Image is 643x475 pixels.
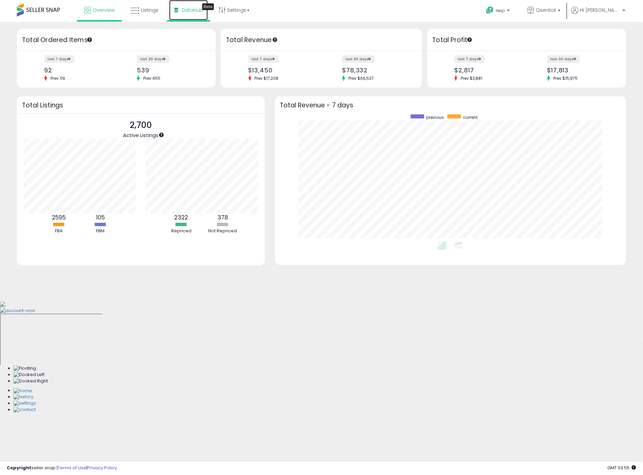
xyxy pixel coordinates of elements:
label: last 30 days [137,55,170,63]
p: 2,700 [123,119,158,132]
h3: Total Listings [22,103,260,108]
span: Prev: 455 [140,75,164,81]
div: 92 [44,67,111,74]
div: FBA [39,228,79,234]
img: Contact [13,407,36,413]
span: Prev: $66,537 [345,75,377,81]
b: 2322 [174,213,188,222]
span: Prev: $17,208 [251,75,282,81]
h3: Total Revenue [226,35,417,45]
div: 539 [137,67,204,74]
h3: Total Ordered Items [22,35,211,45]
b: 105 [96,213,105,222]
label: last 7 days [44,55,74,63]
span: DataHub [182,7,203,13]
i: Get Help [486,6,494,14]
label: last 7 days [455,55,485,63]
span: Help [496,8,505,13]
label: last 7 days [248,55,279,63]
img: Docked Left [13,372,44,378]
div: Tooltip anchor [467,37,473,43]
span: Qsential [536,7,556,13]
div: Tooltip anchor [158,132,164,138]
img: Home [13,388,32,395]
span: Listings [141,7,158,13]
div: Tooltip anchor [87,37,93,43]
div: $2,817 [455,67,522,74]
a: Hi [PERSON_NAME] [572,7,625,22]
h3: Total Revenue - 7 days [280,103,621,108]
span: Prev: $15,975 [550,75,581,81]
div: $13,450 [248,67,316,74]
span: Prev: 119 [47,75,68,81]
span: Prev: $3,881 [458,75,486,81]
span: Active Listings [123,132,158,139]
b: 2595 [52,213,66,222]
span: current [463,114,478,120]
div: Not Repriced [203,228,243,234]
div: $17,813 [547,67,614,74]
b: 378 [217,213,228,222]
label: last 30 days [547,55,580,63]
img: Floating [13,366,36,372]
div: FBM [80,228,121,234]
label: last 30 days [342,55,375,63]
a: Help [481,1,517,22]
div: $78,332 [342,67,410,74]
div: Tooltip anchor [202,3,214,10]
div: Tooltip anchor [272,37,278,43]
span: Overview [93,7,115,13]
img: Docked Right [13,378,48,385]
img: History [13,394,33,401]
h3: Total Profit [432,35,621,45]
span: previous [427,114,444,120]
img: Settings [13,401,36,407]
span: Hi [PERSON_NAME] [580,7,621,13]
div: Repriced [161,228,202,234]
